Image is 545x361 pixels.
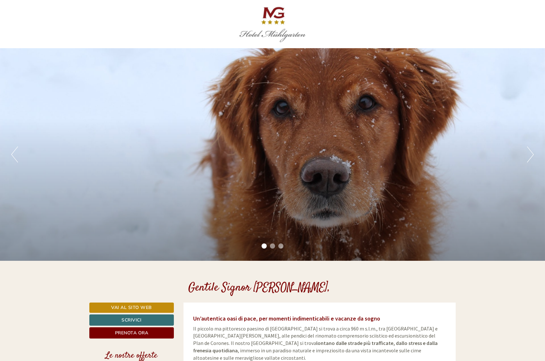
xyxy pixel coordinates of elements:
a: Scrivici [89,314,174,326]
button: Previous [11,146,18,163]
a: Vai al sito web [89,303,174,313]
a: Prenota ora [89,327,174,339]
span: Un’autentica oasi di pace, per momenti indimenticabili e vacanze da sogno [193,315,380,322]
span: Il piccolo ma pittoresco paesino di [GEOGRAPHIC_DATA] si trova a circa 960 m s.l.m., tra [GEOGRAP... [193,325,438,361]
button: Next [527,146,534,163]
h1: Gentile Signor [PERSON_NAME], [188,282,330,295]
